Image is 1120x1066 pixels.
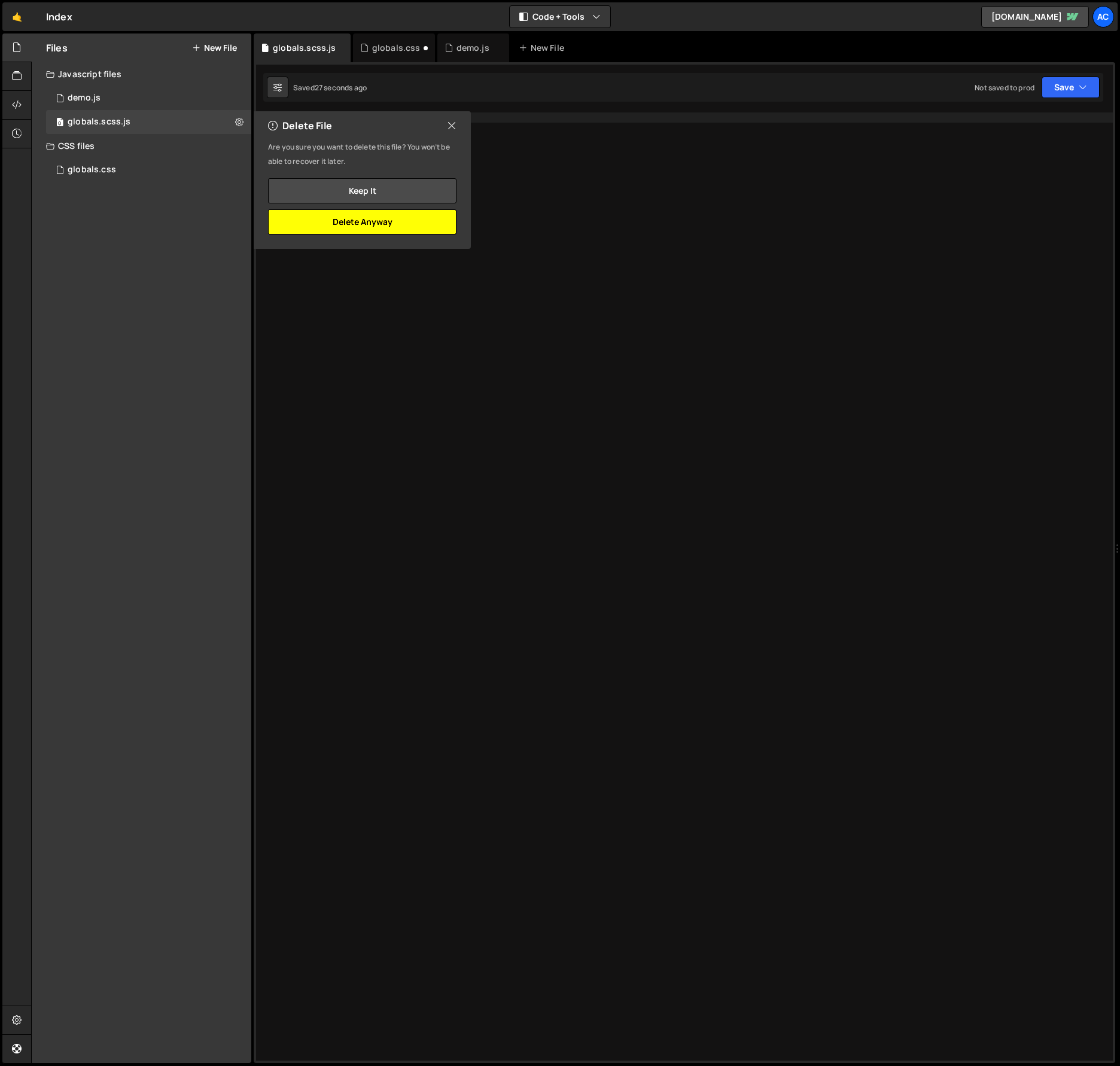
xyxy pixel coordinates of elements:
div: demo.js [456,42,489,54]
p: Are you sure you want to delete this file? You won’t be able to recover it later. [268,140,456,169]
h2: Delete File [268,119,332,132]
div: CSS files [32,134,251,158]
div: 17340/48295.js [46,110,251,134]
a: Ac [1092,6,1114,28]
div: Saved [293,83,367,93]
div: demo.js [68,93,101,103]
button: Delete Anyway [268,209,456,234]
div: Index [46,10,72,24]
div: New File [519,42,569,54]
div: globals.scss.js [68,117,130,127]
button: Keep it [268,178,456,203]
button: Code + Tools [510,6,610,28]
div: Not saved to prod [975,83,1034,93]
a: [DOMAIN_NAME] [981,6,1089,28]
div: globals.css [372,42,421,54]
span: 0 [56,118,63,128]
a: 🤙 [2,2,32,31]
div: globals.scss.js [273,42,336,54]
h2: Files [46,41,68,54]
div: 27 seconds ago [315,83,367,93]
button: Save [1042,77,1100,98]
div: Javascript files [32,62,251,86]
div: 17340/48151.css [46,158,251,182]
div: 17340/48149.js [46,86,251,110]
button: New File [192,43,237,53]
div: globals.css [68,165,116,175]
